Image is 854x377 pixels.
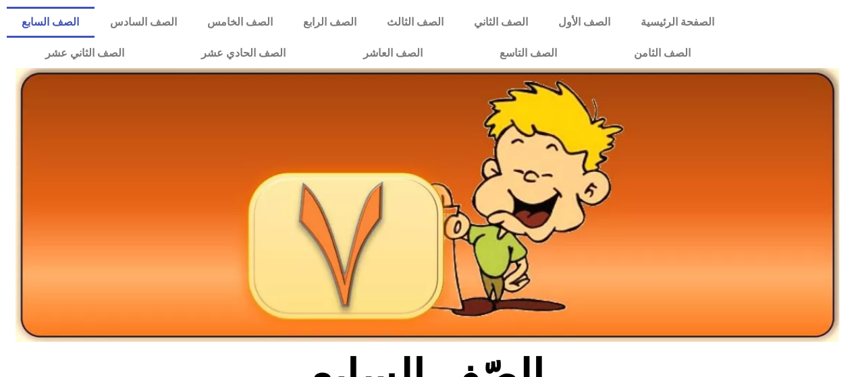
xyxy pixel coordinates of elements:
[192,7,288,38] a: الصف الخامس
[458,7,543,38] a: الصف الثاني
[543,7,625,38] a: الصف الأول
[163,38,324,69] a: الصف الحادي عشر
[461,38,595,69] a: الصف التاسع
[595,38,729,69] a: الصف الثامن
[371,7,458,38] a: الصف الثالث
[7,7,95,38] a: الصف السابع
[325,38,461,69] a: الصف العاشر
[625,7,729,38] a: الصفحة الرئيسية
[7,38,163,69] a: الصف الثاني عشر
[288,7,371,38] a: الصف الرابع
[95,7,192,38] a: الصف السادس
